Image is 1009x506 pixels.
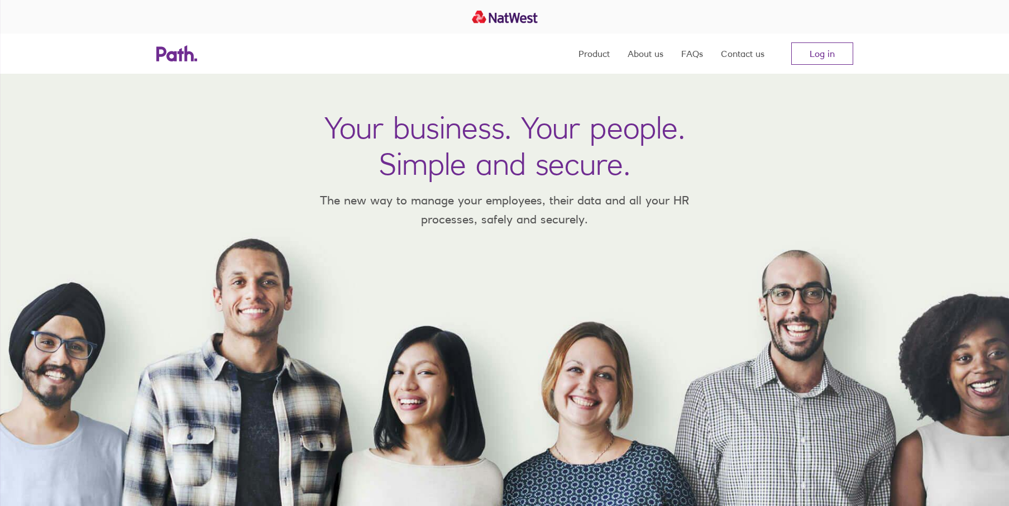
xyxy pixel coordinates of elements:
h1: Your business. Your people. Simple and secure. [324,109,685,182]
a: Product [578,34,610,74]
p: The new way to manage your employees, their data and all your HR processes, safely and securely. [304,191,706,228]
a: About us [628,34,663,74]
a: FAQs [681,34,703,74]
a: Log in [791,42,853,65]
a: Contact us [721,34,764,74]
